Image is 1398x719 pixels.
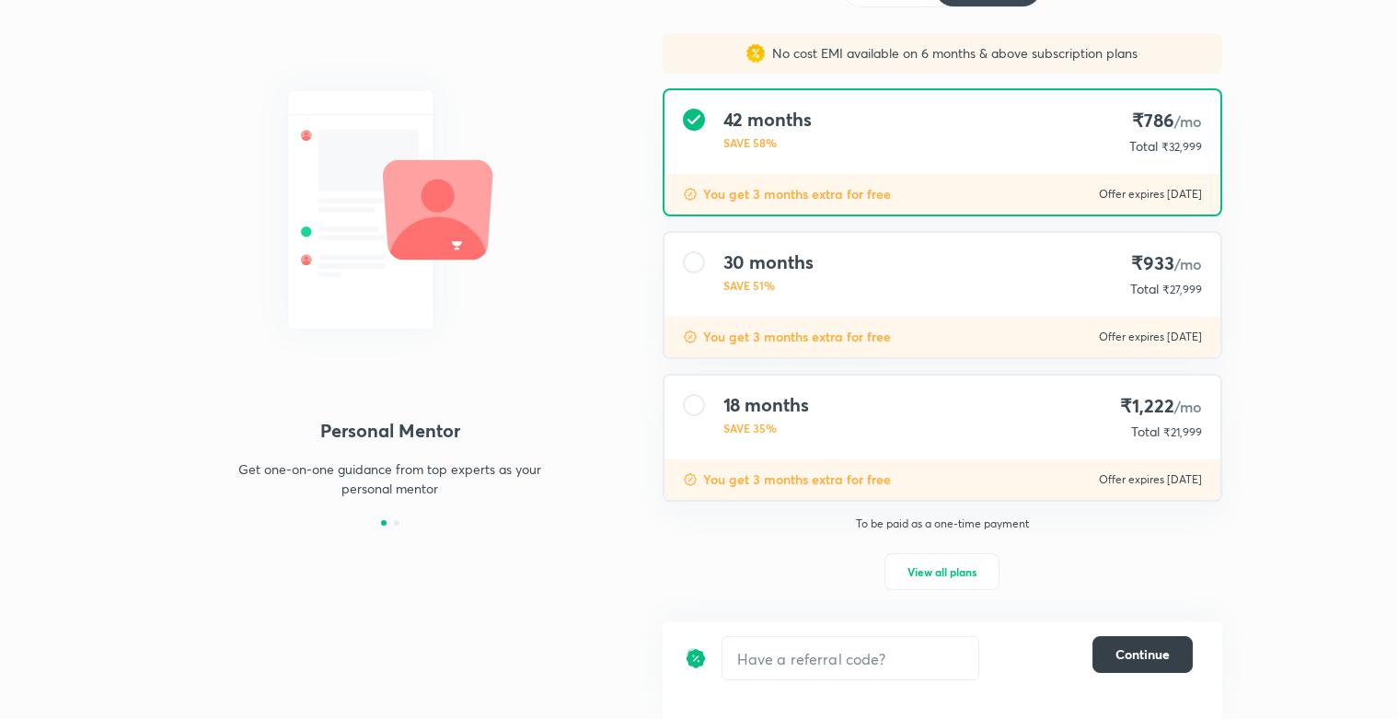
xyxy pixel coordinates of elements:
[723,251,814,273] h4: 30 months
[683,330,698,344] img: discount
[683,472,698,487] img: discount
[703,328,891,346] p: You get 3 months extra for free
[746,44,765,63] img: sales discount
[1120,394,1201,419] h4: ₹1,222
[1123,251,1202,276] h4: ₹933
[648,516,1237,531] p: To be paid as a one-time payment
[723,109,812,131] h4: 42 months
[1129,137,1158,156] p: Total
[1099,472,1202,487] p: Offer expires [DATE]
[1163,425,1202,439] span: ₹21,999
[683,187,698,202] img: discount
[1099,330,1202,344] p: Offer expires [DATE]
[1174,397,1202,416] span: /mo
[703,185,891,203] p: You get 3 months extra for free
[765,44,1138,63] p: No cost EMI available on 6 months & above subscription plans
[177,417,604,445] h4: Personal Mentor
[685,636,707,680] img: discount
[1122,109,1202,133] h4: ₹786
[1174,111,1202,131] span: /mo
[723,420,809,436] p: SAVE 35%
[884,553,999,590] button: View all plans
[722,637,978,680] input: Have a referral code?
[1115,645,1170,664] span: Continue
[230,459,550,498] p: Get one-on-one guidance from top experts as your personal mentor
[907,562,976,581] span: View all plans
[1099,187,1202,202] p: Offer expires [DATE]
[723,134,812,151] p: SAVE 58%
[1130,280,1159,298] p: Total
[1162,283,1202,296] span: ₹27,999
[177,50,604,370] img: Coach_6fe623788e.svg
[1161,140,1202,154] span: ₹32,999
[723,394,809,416] h4: 18 months
[1174,254,1202,273] span: /mo
[723,277,814,294] p: SAVE 51%
[1092,636,1193,673] button: Continue
[703,470,891,489] p: You get 3 months extra for free
[1131,423,1160,441] p: Total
